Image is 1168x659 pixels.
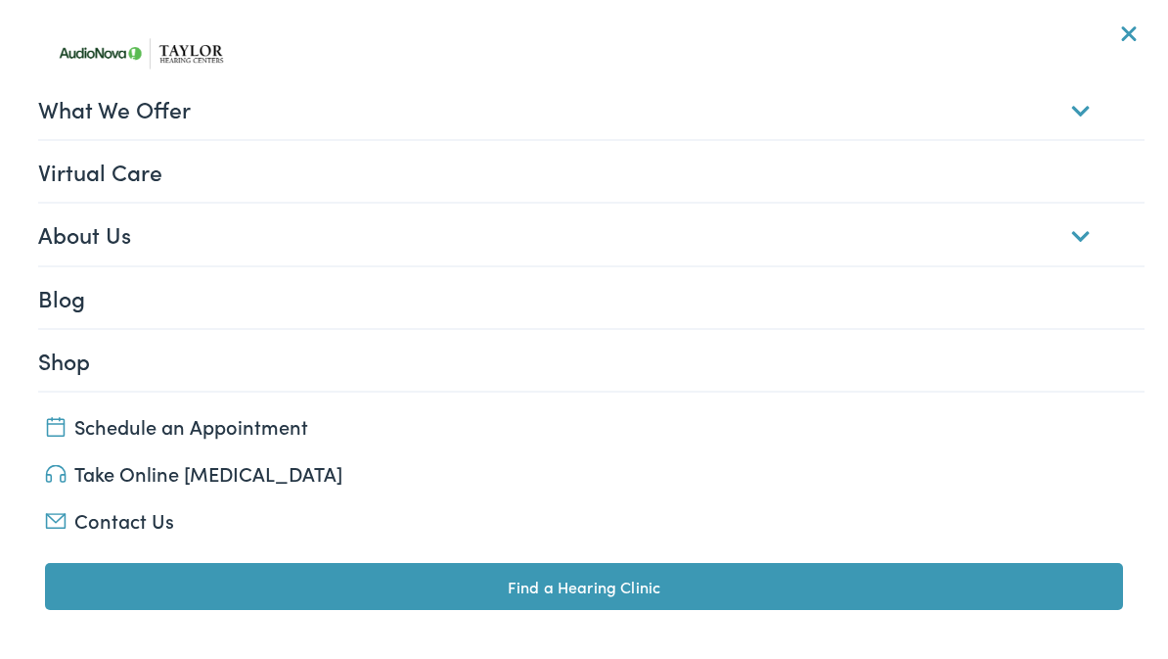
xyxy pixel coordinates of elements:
a: Take Online [MEDICAL_DATA] [45,459,1123,487]
a: About Us [38,204,1145,264]
img: utility icon [45,465,67,484]
a: What We Offer [38,78,1145,139]
a: Blog [38,267,1145,328]
a: Virtual Care [38,141,1145,202]
img: utility icon [45,417,67,437]
img: utility icon [45,514,67,530]
a: Shop [38,330,1145,391]
a: Find a Hearing Clinic [45,563,1123,610]
a: Schedule an Appointment [45,412,1123,440]
a: Contact Us [45,506,1123,534]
